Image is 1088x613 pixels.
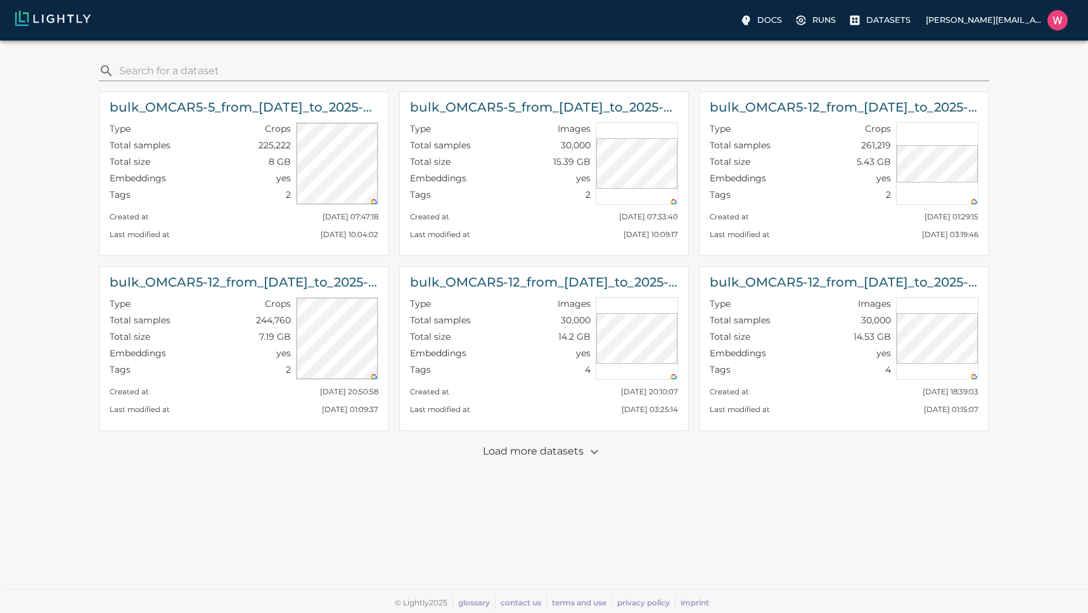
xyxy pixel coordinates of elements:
p: Total size [710,155,750,168]
p: Tags [110,188,131,201]
small: [DATE] 01:15:07 [924,405,978,414]
p: Embeddings [410,347,466,359]
h6: bulk_OMCAR5-12_from_2025-08-29_to_2025-08-30_2025-08-31_02-55-43 [410,272,678,292]
p: Type [410,122,431,135]
h6: bulk_OMCAR5-12_from_2025-08-26_to_2025-08-28_2025-08-31_00-53-22-crops-bounding_box [110,272,378,292]
p: Total samples [710,314,771,326]
p: 2 [586,188,591,201]
small: [DATE] 18:39:03 [923,387,978,396]
p: 4 [885,363,891,376]
p: Docs [757,14,782,26]
p: Tags [410,188,431,201]
p: Images [858,297,891,310]
p: Embeddings [710,172,766,184]
label: [PERSON_NAME][EMAIL_ADDRESS][PERSON_NAME]William Maio [921,6,1073,34]
p: Total size [410,330,451,343]
p: Embeddings [410,172,466,184]
p: Type [110,297,131,310]
p: Type [710,297,731,310]
p: 2 [286,188,291,201]
h6: bulk_OMCAR5-5_from_2025-08-25_to_2025-08-25_2025-08-31_14-13-52 [410,97,678,117]
label: Runs [792,10,841,30]
label: Datasets [846,10,916,30]
p: 14.53 GB [854,330,891,343]
p: Total size [710,330,750,343]
small: [DATE] 20:50:58 [320,387,378,396]
p: 14.2 GB [558,330,591,343]
p: yes [276,172,291,184]
p: Embeddings [110,172,166,184]
p: Type [110,122,131,135]
small: Last modified at [410,230,470,239]
small: Created at [410,212,449,221]
a: contact us [501,598,541,607]
p: Embeddings [710,347,766,359]
a: Docs [737,10,787,30]
p: 2 [286,363,291,376]
p: Tags [410,363,431,376]
a: bulk_OMCAR5-12_from_[DATE]_to_2025-08-28_2025-08-31_00-53-22TypeImagesTotal samples30,000Total si... [699,266,989,431]
h6: bulk_OMCAR5-12_from_2025-08-26_to_2025-08-28_2025-08-31_00-53-22 [710,272,978,292]
p: Crops [265,122,291,135]
small: Created at [110,212,149,221]
p: 2 [886,188,891,201]
a: bulk_OMCAR5-5_from_[DATE]_to_2025-08-25_2025-08-31_14-13-52-crops-bounding_boxTypeCropsTotal samp... [99,91,388,256]
small: Last modified at [710,405,770,414]
p: 244,760 [256,314,291,326]
p: yes [876,347,891,359]
img: William Maio [1047,10,1068,30]
small: [DATE] 01:29:15 [925,212,978,221]
p: yes [576,172,591,184]
p: yes [276,347,291,359]
p: 5.43 GB [857,155,891,168]
p: Total samples [110,314,170,326]
p: Images [558,297,591,310]
h6: bulk_OMCAR5-12_from_2025-08-29_to_2025-08-30_2025-08-31_02-55-43-crops-bounding_box [710,97,978,117]
p: Total size [410,155,451,168]
p: Total samples [410,139,471,152]
small: [DATE] 07:47:18 [323,212,378,221]
small: [DATE] 01:09:37 [322,405,378,414]
p: Total samples [110,139,170,152]
a: bulk_OMCAR5-12_from_[DATE]_to_2025-08-28_2025-08-31_00-53-22-crops-bounding_boxTypeCropsTotal sam... [99,266,388,431]
p: Load more datasets [483,441,605,463]
p: yes [576,347,591,359]
p: Tags [110,363,131,376]
small: [DATE] 20:10:07 [621,387,678,396]
a: terms and use [552,598,606,607]
a: imprint [681,598,709,607]
p: Images [558,122,591,135]
p: Runs [812,14,836,26]
p: 8 GB [269,155,291,168]
small: [DATE] 07:33:40 [619,212,678,221]
p: 15.39 GB [553,155,591,168]
p: Total size [110,330,150,343]
a: bulk_OMCAR5-12_from_[DATE]_to_2025-08-30_2025-08-31_02-55-43TypeImagesTotal samples30,000Total si... [399,266,689,431]
small: Created at [410,387,449,396]
p: yes [876,172,891,184]
small: Last modified at [110,230,170,239]
img: Lightly [15,11,91,26]
p: Type [410,297,431,310]
small: [DATE] 10:09:17 [624,230,678,239]
p: Total samples [410,314,471,326]
h6: bulk_OMCAR5-5_from_2025-08-25_to_2025-08-25_2025-08-31_14-13-52-crops-bounding_box [110,97,378,117]
p: Total size [110,155,150,168]
a: glossary [458,598,490,607]
small: [DATE] 10:04:02 [321,230,378,239]
p: Type [710,122,731,135]
p: 7.19 GB [259,330,291,343]
a: privacy policy [617,598,670,607]
p: Crops [865,122,891,135]
p: [PERSON_NAME][EMAIL_ADDRESS][PERSON_NAME] [926,14,1042,26]
small: Last modified at [410,405,470,414]
a: bulk_OMCAR5-12_from_[DATE]_to_2025-08-30_2025-08-31_02-55-43-crops-bounding_boxTypeCropsTotal sam... [699,91,989,256]
p: Crops [265,297,291,310]
small: Last modified at [710,230,770,239]
p: Datasets [866,14,911,26]
small: Last modified at [110,405,170,414]
p: Embeddings [110,347,166,359]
